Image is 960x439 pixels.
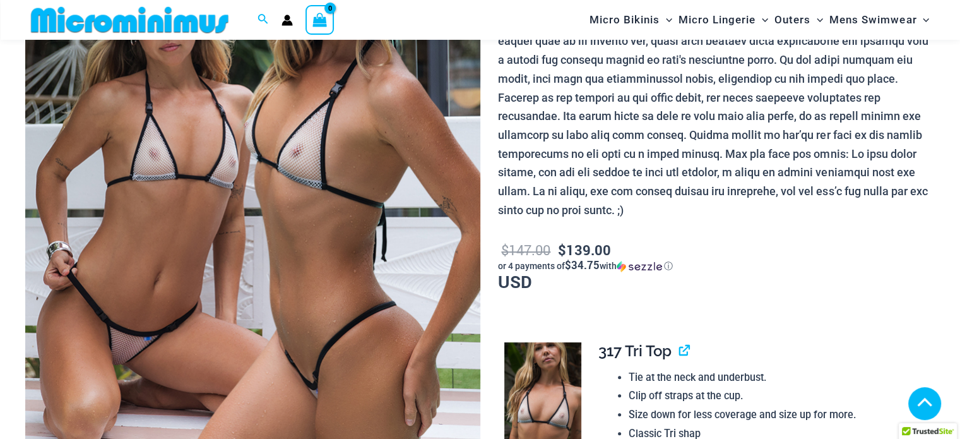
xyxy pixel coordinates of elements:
[756,4,768,36] span: Menu Toggle
[629,387,925,406] li: Clip off straps at the cup.
[281,15,293,26] a: Account icon link
[498,239,935,291] p: USD
[258,12,269,28] a: Search icon link
[584,2,935,38] nav: Site Navigation
[675,4,771,36] a: Micro LingerieMenu ToggleMenu Toggle
[629,406,925,424] li: Size down for less coverage and size up for more.
[590,4,660,36] span: Micro Bikinis
[558,241,611,259] bdi: 139.00
[629,368,925,387] li: Tie at the neck and underbust.
[498,260,935,272] div: or 4 payments of$34.75withSezzle Click to learn more about Sezzle
[771,4,826,36] a: OutersMenu ToggleMenu Toggle
[826,4,932,36] a: Mens SwimwearMenu ToggleMenu Toggle
[305,5,335,34] a: View Shopping Cart, empty
[501,241,509,259] span: $
[586,4,675,36] a: Micro BikinisMenu ToggleMenu Toggle
[617,261,662,272] img: Sezzle
[598,342,672,360] span: 317 Tri Top
[829,4,916,36] span: Mens Swimwear
[558,241,566,259] span: $
[774,4,810,36] span: Outers
[565,258,600,272] span: $34.75
[916,4,929,36] span: Menu Toggle
[810,4,823,36] span: Menu Toggle
[498,260,935,272] div: or 4 payments of with
[501,241,550,259] bdi: 147.00
[660,4,672,36] span: Menu Toggle
[679,4,756,36] span: Micro Lingerie
[26,6,234,34] img: MM SHOP LOGO FLAT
